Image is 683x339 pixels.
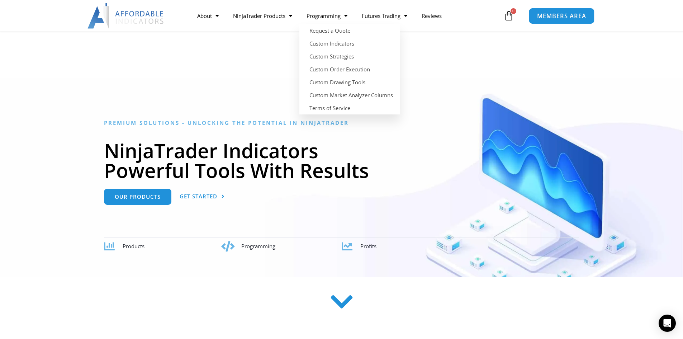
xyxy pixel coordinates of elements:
[360,243,376,250] span: Profits
[104,141,579,180] h1: NinjaTrader Indicators Powerful Tools With Results
[104,119,579,126] h6: Premium Solutions - Unlocking the Potential in NinjaTrader
[299,24,400,114] ul: Programming
[299,37,400,50] a: Custom Indicators
[355,8,414,24] a: Futures Trading
[299,102,400,114] a: Terms of Service
[123,243,144,250] span: Products
[659,315,676,332] div: Open Intercom Messenger
[226,8,299,24] a: NinjaTrader Products
[299,89,400,102] a: Custom Market Analyzer Columns
[87,3,165,29] img: LogoAI | Affordable Indicators – NinjaTrader
[180,194,217,199] span: Get Started
[537,13,586,19] span: MEMBERS AREA
[241,243,275,250] span: Programming
[511,8,516,14] span: 0
[190,8,502,24] nav: Menu
[299,76,400,89] a: Custom Drawing Tools
[529,8,594,24] a: MEMBERS AREA
[493,5,525,26] a: 0
[299,63,400,76] a: Custom Order Execution
[104,189,171,205] a: Our Products
[299,8,355,24] a: Programming
[190,8,226,24] a: About
[180,189,225,205] a: Get Started
[299,50,400,63] a: Custom Strategies
[414,8,449,24] a: Reviews
[115,194,161,199] span: Our Products
[299,24,400,37] a: Request a Quote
